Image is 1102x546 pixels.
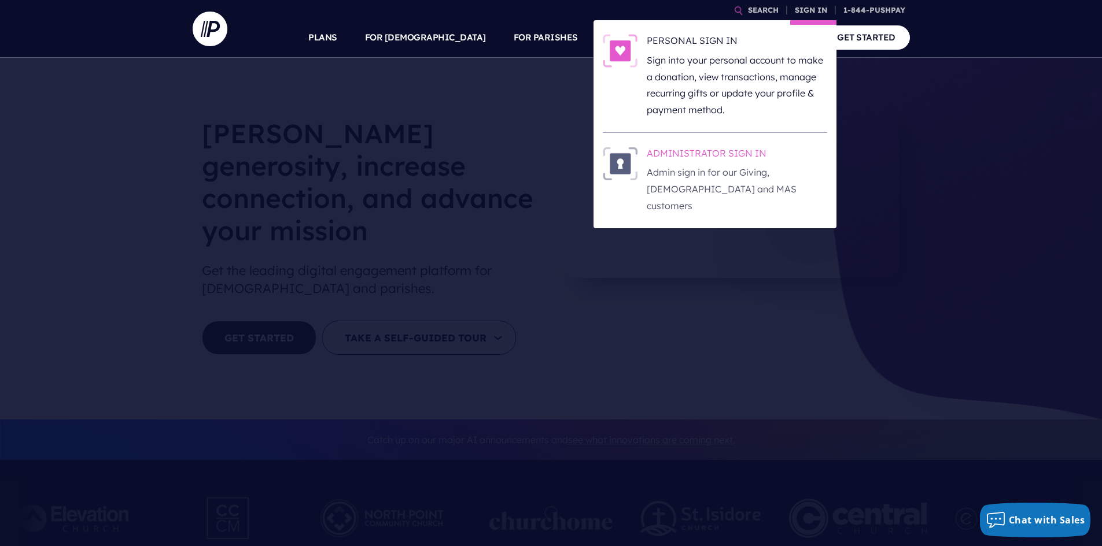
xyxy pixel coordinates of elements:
img: ADMINISTRATOR SIGN IN - Illustration [603,147,637,180]
a: FOR [DEMOGRAPHIC_DATA] [365,17,486,58]
a: GET STARTED [823,25,910,49]
a: EXPLORE [684,17,725,58]
button: Chat with Sales [980,503,1091,537]
a: COMPANY [753,17,795,58]
a: ADMINISTRATOR SIGN IN - Illustration ADMINISTRATOR SIGN IN Admin sign in for our Giving, [DEMOGRA... [603,147,827,214]
p: Admin sign in for our Giving, [DEMOGRAPHIC_DATA] and MAS customers [647,164,827,214]
a: SOLUTIONS [606,17,657,58]
a: FOR PARISHES [514,17,578,58]
a: PERSONAL SIGN IN - Illustration PERSONAL SIGN IN Sign into your personal account to make a donati... [603,34,827,118]
a: PLANS [308,17,337,58]
span: Chat with Sales [1009,514,1085,526]
img: PERSONAL SIGN IN - Illustration [603,34,637,68]
p: Sign into your personal account to make a donation, view transactions, manage recurring gifts or ... [647,52,827,118]
h6: ADMINISTRATOR SIGN IN [647,147,827,164]
h6: PERSONAL SIGN IN [647,34,827,51]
